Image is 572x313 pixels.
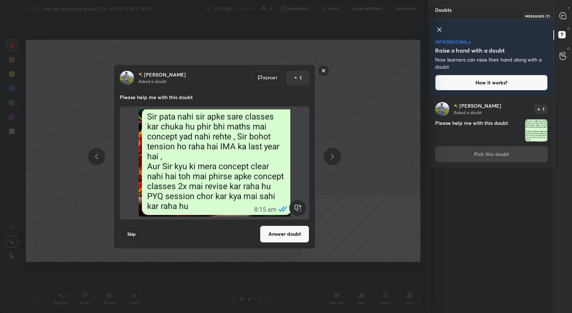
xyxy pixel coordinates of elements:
[128,109,301,216] img: 1756522019AA5O92.JPEG
[144,72,186,77] p: [PERSON_NAME]
[435,102,449,116] img: 3
[543,107,544,111] p: 1
[435,56,548,70] p: Now learners can raise their hand along with a doubt
[568,6,570,11] p: T
[567,26,570,31] p: D
[120,93,309,101] p: Please help me with this doubt
[138,78,166,84] p: Asked a doubt
[435,40,467,44] p: introducing
[435,119,522,142] h4: Please help me with this doubt
[468,41,471,44] img: large-star.026637fe.svg
[525,119,547,142] img: 1756522019AA5O92.JPEG
[523,13,552,19] div: Messages (T)
[429,0,457,19] p: Doubts
[253,70,282,85] div: Report
[300,74,302,81] p: 1
[435,46,505,55] h5: Raise a hand with a doubt
[435,75,548,91] button: How it works?
[260,225,309,243] button: Answer doubt
[454,109,482,115] p: Asked a doubt
[459,103,501,109] p: [PERSON_NAME]
[120,70,134,85] img: 3
[120,225,143,243] button: Skip
[467,43,469,45] img: small-star.76a44327.svg
[138,73,143,77] img: no-rating-badge.077c3623.svg
[567,46,570,51] p: G
[454,104,458,108] img: no-rating-badge.077c3623.svg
